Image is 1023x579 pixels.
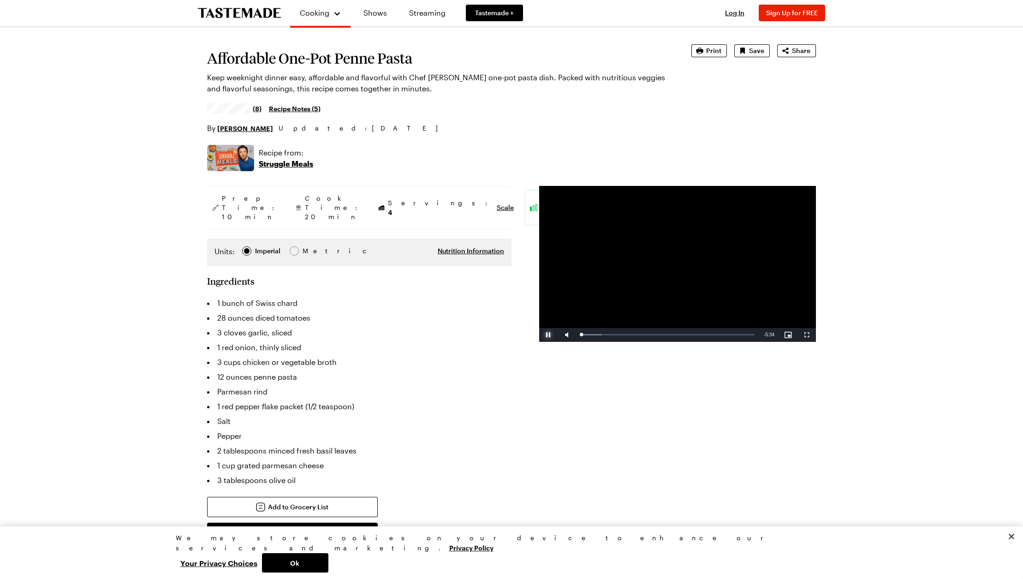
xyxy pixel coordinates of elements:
[214,246,322,259] div: Imperial Metric
[539,186,816,342] video-js: Video Player
[766,9,818,17] span: Sign Up for FREE
[207,370,511,384] li: 12 ounces penne pasta
[268,502,328,512] span: Add to Grocery List
[262,553,328,573] button: Ok
[253,104,262,113] span: (8)
[706,46,721,55] span: Print
[207,399,511,414] li: 1 red pepper flake packet (1/2 teaspoon)
[207,296,511,310] li: 1 bunch of Swiss chard
[305,194,362,221] span: Cook Time: 20 min
[539,328,558,342] button: Pause
[255,246,280,256] div: Imperial
[388,198,492,217] span: Servings:
[759,5,825,21] button: Sign Up for FREE
[438,246,504,256] button: Nutrition Information
[207,123,273,134] p: By
[207,497,378,517] button: Add to Grocery List
[279,123,447,133] span: Updated : [DATE]
[777,44,816,57] button: Share
[300,8,329,17] span: Cooking
[749,46,764,55] span: Save
[475,8,514,18] span: Tastemade +
[725,9,744,17] span: Log In
[797,328,816,342] button: Fullscreen
[303,246,322,256] div: Metric
[259,158,313,169] p: Struggle Meals
[207,523,378,543] button: Get Ingredients
[691,44,727,57] button: Print
[207,145,254,171] img: Show where recipe is used
[207,414,511,429] li: Salt
[207,105,262,112] a: 4.5/5 stars from 8 reviews
[207,340,511,355] li: 1 red onion, thinly sliced
[734,44,770,57] button: Save recipe
[207,50,666,66] h1: Affordable One-Pot Penne Pasta
[779,328,797,342] button: Picture-in-Picture
[214,246,235,257] label: Units:
[207,325,511,340] li: 3 cloves garlic, sliced
[497,203,514,212] button: Scale
[176,533,840,553] div: We may store cookies on your device to enhance our services and marketing.
[207,275,255,287] h2: Ingredients
[558,328,576,342] button: Mute
[449,543,494,552] a: More information about your privacy, opens in a new tab
[176,533,840,573] div: Privacy
[207,384,511,399] li: Parmesan rind
[716,8,753,18] button: Log In
[207,72,666,94] p: Keep weeknight dinner easy, affordable and flavorful with Chef [PERSON_NAME] one-pot pasta dish. ...
[207,310,511,325] li: 28 ounces diced tomatoes
[259,147,313,158] p: Recipe from:
[764,332,765,337] span: -
[303,246,323,256] span: Metric
[207,443,511,458] li: 2 tablespoons minced fresh basil leaves
[207,429,511,443] li: Pepper
[766,332,774,337] span: 5:34
[255,246,281,256] span: Imperial
[207,355,511,370] li: 3 cups chicken or vegetable broth
[259,147,313,169] a: Recipe from:Struggle Meals
[198,8,281,18] a: To Tastemade Home Page
[388,208,392,216] span: 4
[466,5,523,21] a: Tastemade +
[207,458,511,473] li: 1 cup grated parmesan cheese
[792,46,810,55] span: Share
[222,194,279,221] span: Prep Time: 10 min
[1001,526,1022,547] button: Close
[581,334,755,335] div: Progress Bar
[217,123,273,133] a: [PERSON_NAME]
[176,553,262,573] button: Your Privacy Choices
[269,103,321,113] a: Recipe Notes (5)
[299,4,341,22] button: Cooking
[207,473,511,488] li: 3 tablespoons olive oil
